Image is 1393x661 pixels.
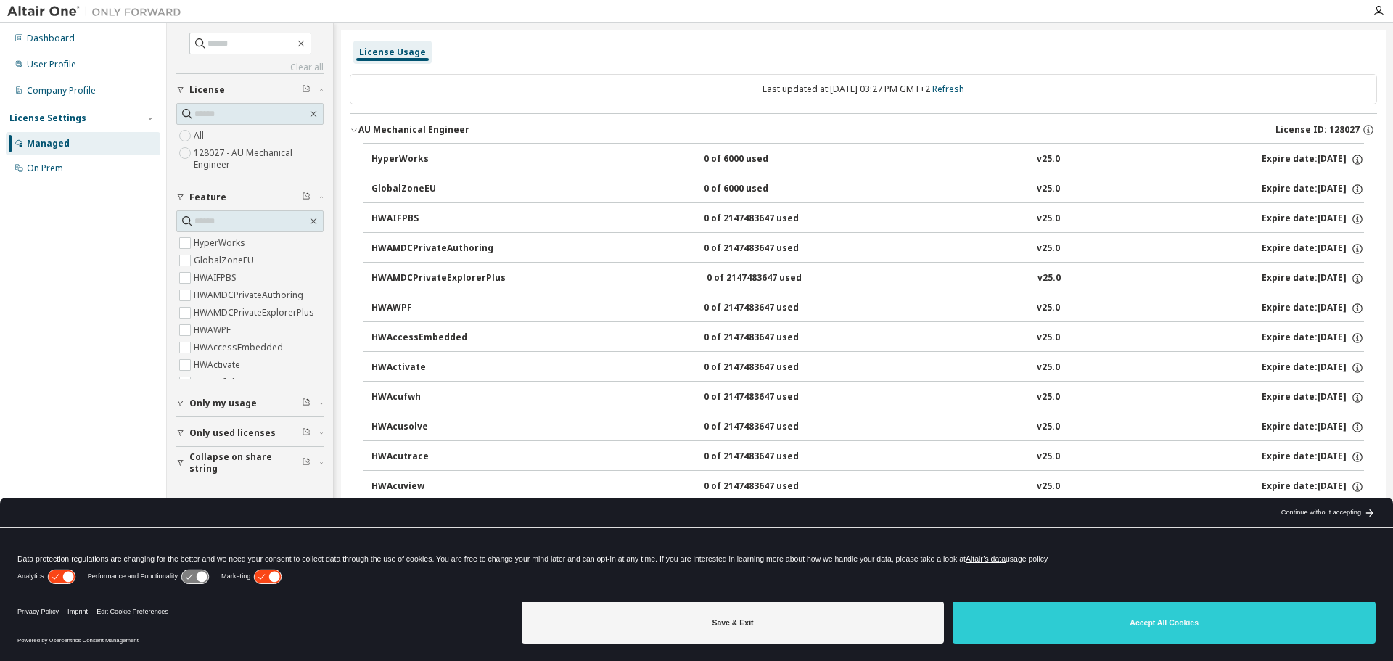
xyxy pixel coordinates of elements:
[194,356,243,374] label: HWActivate
[704,361,834,374] div: 0 of 2147483647 used
[194,252,257,269] label: GlobalZoneEU
[1275,124,1360,136] span: License ID: 128027
[194,374,240,391] label: HWAcufwh
[371,183,502,196] div: GlobalZoneEU
[1037,242,1060,255] div: v25.0
[1262,183,1364,196] div: Expire date: [DATE]
[302,84,311,96] span: Clear filter
[1037,213,1060,226] div: v25.0
[704,153,834,166] div: 0 of 6000 used
[302,192,311,203] span: Clear filter
[371,391,502,404] div: HWAcufwh
[1037,183,1060,196] div: v25.0
[176,181,324,213] button: Feature
[1262,480,1364,493] div: Expire date: [DATE]
[704,451,834,464] div: 0 of 2147483647 used
[371,332,502,345] div: HWAccessEmbedded
[704,302,834,315] div: 0 of 2147483647 used
[371,382,1364,414] button: HWAcufwh0 of 2147483647 usedv25.0Expire date:[DATE]
[1262,272,1364,285] div: Expire date: [DATE]
[176,74,324,106] button: License
[350,74,1377,104] div: Last updated at: [DATE] 03:27 PM GMT+2
[371,451,502,464] div: HWAcutrace
[1037,391,1060,404] div: v25.0
[302,457,311,469] span: Clear filter
[704,391,834,404] div: 0 of 2147483647 used
[1262,302,1364,315] div: Expire date: [DATE]
[1037,451,1060,464] div: v25.0
[704,242,834,255] div: 0 of 2147483647 used
[27,33,75,44] div: Dashboard
[176,387,324,419] button: Only my usage
[194,269,239,287] label: HWAIFPBS
[1262,391,1364,404] div: Expire date: [DATE]
[1037,332,1060,345] div: v25.0
[932,83,964,95] a: Refresh
[371,153,502,166] div: HyperWorks
[350,114,1377,146] button: AU Mechanical EngineerLicense ID: 128027
[194,127,207,144] label: All
[194,339,286,356] label: HWAccessEmbedded
[194,144,324,173] label: 128027 - AU Mechanical Engineer
[194,321,234,339] label: HWAWPF
[1262,451,1364,464] div: Expire date: [DATE]
[1037,272,1061,285] div: v25.0
[1262,332,1364,345] div: Expire date: [DATE]
[189,398,257,409] span: Only my usage
[371,292,1364,324] button: HWAWPF0 of 2147483647 usedv25.0Expire date:[DATE]
[704,421,834,434] div: 0 of 2147483647 used
[189,427,276,439] span: Only used licenses
[371,263,1364,295] button: HWAMDCPrivateExplorerPlus0 of 2147483647 usedv25.0Expire date:[DATE]
[176,417,324,449] button: Only used licenses
[371,361,502,374] div: HWActivate
[194,304,317,321] label: HWAMDCPrivateExplorerPlus
[194,287,306,304] label: HWAMDCPrivateAuthoring
[1037,153,1060,166] div: v25.0
[1262,361,1364,374] div: Expire date: [DATE]
[27,85,96,97] div: Company Profile
[371,471,1364,503] button: HWAcuview0 of 2147483647 usedv25.0Expire date:[DATE]
[371,173,1364,205] button: GlobalZoneEU0 of 6000 usedv25.0Expire date:[DATE]
[1037,361,1060,374] div: v25.0
[1037,421,1060,434] div: v25.0
[302,398,311,409] span: Clear filter
[189,451,302,475] span: Collapse on share string
[371,480,502,493] div: HWAcuview
[1262,213,1364,226] div: Expire date: [DATE]
[707,272,837,285] div: 0 of 2147483647 used
[371,352,1364,384] button: HWActivate0 of 2147483647 usedv25.0Expire date:[DATE]
[1262,153,1364,166] div: Expire date: [DATE]
[371,441,1364,473] button: HWAcutrace0 of 2147483647 usedv25.0Expire date:[DATE]
[704,213,834,226] div: 0 of 2147483647 used
[189,192,226,203] span: Feature
[371,322,1364,354] button: HWAccessEmbedded0 of 2147483647 usedv25.0Expire date:[DATE]
[371,233,1364,265] button: HWAMDCPrivateAuthoring0 of 2147483647 usedv25.0Expire date:[DATE]
[1262,242,1364,255] div: Expire date: [DATE]
[9,112,86,124] div: License Settings
[27,163,63,174] div: On Prem
[704,480,834,493] div: 0 of 2147483647 used
[1037,480,1060,493] div: v25.0
[7,4,189,19] img: Altair One
[1037,302,1060,315] div: v25.0
[27,138,70,149] div: Managed
[704,332,834,345] div: 0 of 2147483647 used
[704,183,834,196] div: 0 of 6000 used
[371,213,502,226] div: HWAIFPBS
[371,242,502,255] div: HWAMDCPrivateAuthoring
[371,302,502,315] div: HWAWPF
[27,59,76,70] div: User Profile
[371,203,1364,235] button: HWAIFPBS0 of 2147483647 usedv25.0Expire date:[DATE]
[1262,421,1364,434] div: Expire date: [DATE]
[189,84,225,96] span: License
[371,144,1364,176] button: HyperWorks0 of 6000 usedv25.0Expire date:[DATE]
[359,46,426,58] div: License Usage
[302,427,311,439] span: Clear filter
[194,234,248,252] label: HyperWorks
[358,124,469,136] div: AU Mechanical Engineer
[371,421,502,434] div: HWAcusolve
[371,411,1364,443] button: HWAcusolve0 of 2147483647 usedv25.0Expire date:[DATE]
[371,272,506,285] div: HWAMDCPrivateExplorerPlus
[176,62,324,73] a: Clear all
[176,447,324,479] button: Collapse on share string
